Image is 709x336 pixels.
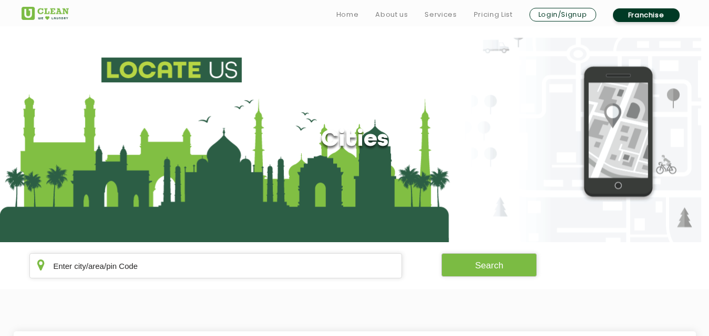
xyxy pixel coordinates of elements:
[29,253,403,278] input: Enter city/area/pin Code
[530,8,596,21] a: Login/Signup
[425,8,457,21] a: Services
[375,8,408,21] a: About us
[321,127,388,154] h1: Cities
[22,7,69,20] img: UClean Laundry and Dry Cleaning
[474,8,513,21] a: Pricing List
[336,8,359,21] a: Home
[613,8,680,22] a: Franchise
[441,253,537,277] button: Search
